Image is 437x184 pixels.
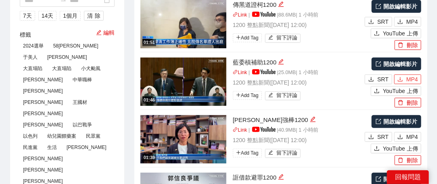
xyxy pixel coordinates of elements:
button: edit留下評論 [265,34,301,43]
span: 14 [42,11,48,20]
span: edit [278,174,284,180]
p: 1200 整點新聞 ( [DATE] 12:00 ) [233,21,363,29]
span: export [376,119,381,124]
span: 幼兒園餵藥案 [44,132,79,141]
div: 編輯 [278,173,284,182]
span: YouTube 上傳 [383,29,418,38]
span: download [397,134,403,141]
span: MP4 [406,75,418,84]
span: [PERSON_NAME] [20,154,66,163]
img: yt_logo_rgb_light.a676ea31.png [252,127,276,132]
div: 回報問題 [387,170,429,184]
span: delete [398,42,404,49]
span: YouTube 上傳 [383,87,418,95]
span: 58[PERSON_NAME] [50,41,102,50]
span: SRT [377,132,389,141]
button: downloadSRT [365,17,392,27]
span: link [233,12,238,17]
span: link [233,127,238,132]
button: downloadSRT [365,132,392,142]
span: download [368,134,374,141]
button: 14天 [38,11,57,21]
p: | | 25.0 MB | 1 小時前 [233,69,363,77]
span: delete [398,100,404,106]
a: linkLink [233,70,247,75]
button: downloadMP4 [394,17,421,27]
span: 以巴戰爭 [69,120,95,129]
div: 01:51 [142,39,156,46]
div: [PERSON_NAME]強棒1200 [233,115,363,125]
span: edit [278,59,284,65]
div: 編輯 [278,58,284,67]
span: download [397,19,403,25]
span: 7 [23,11,26,20]
span: 大直塌陷 [20,64,46,73]
p: | | 40.9 MB | 1 小時前 [233,126,363,134]
button: uploadYouTube 上傳 [371,29,421,38]
span: upload [374,146,380,152]
button: downloadSRT [365,74,392,84]
span: export [376,4,381,9]
span: edit [310,116,316,122]
span: 于美人 [20,53,41,62]
span: upload [374,31,380,37]
span: [PERSON_NAME] [20,87,66,95]
span: [PERSON_NAME] [44,53,90,62]
a: linkLink [233,12,247,18]
button: uploadYouTube 上傳 [371,144,421,153]
img: yt_logo_rgb_light.a676ea31.png [252,69,276,74]
button: delete刪除 [395,155,421,165]
span: 大直塌陷 [49,64,75,73]
a: linkLink [233,127,247,133]
span: [PERSON_NAME] [20,75,66,84]
span: download [368,19,374,25]
span: link [233,70,238,75]
span: 王國材 [69,98,90,107]
span: [PERSON_NAME] [20,109,66,118]
span: edit [268,93,274,99]
span: 民眾黨 [83,132,104,141]
button: downloadMP4 [394,132,421,142]
button: edit留下評論 [265,149,301,158]
span: 以色列 [20,132,41,141]
span: edit [268,35,274,41]
span: plus [236,93,241,97]
img: 11a32cd3-8dd5-4ace-b134-ec7c529d68c9.jpg [140,58,226,106]
button: downloadMP4 [394,74,421,84]
span: 2024選舉 [20,41,47,50]
button: 7天 [20,11,35,21]
button: uploadYouTube 上傳 [371,86,421,96]
span: SRT [377,17,389,26]
span: plus [236,35,241,40]
a: 開啟編輯影片 [372,115,421,128]
a: 編輯 [96,29,115,36]
span: upload [374,88,380,95]
span: [PERSON_NAME] [20,98,66,107]
span: download [397,76,403,83]
span: SRT [377,75,389,84]
span: 民進黨 [20,143,41,152]
span: [PERSON_NAME] [20,165,66,174]
span: delete [398,157,404,164]
p: | | 88.6 MB | 1 小時前 [233,11,363,19]
span: export [376,176,381,182]
span: 小犬颱風 [78,64,104,73]
button: edit留下評論 [265,91,301,100]
span: Add Tag [233,91,262,100]
span: download [368,76,374,83]
img: yt_logo_rgb_light.a676ea31.png [252,12,276,17]
div: 編輯 [310,115,316,125]
p: 1200 整點新聞 ( [DATE] 12:00 ) [233,136,363,145]
div: 藍委槓補助1200 [233,58,363,67]
a: 開啟編輯影片 [372,58,421,70]
div: 01:46 [142,97,156,103]
span: 中華職棒 [69,75,95,84]
span: export [376,61,381,67]
button: delete刪除 [395,40,421,50]
span: MP4 [406,132,418,141]
span: edit [278,1,284,7]
span: edit [268,150,274,156]
span: MP4 [406,17,418,26]
span: Add Tag [233,33,262,42]
div: 誆借款避罪1200 [233,173,363,182]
